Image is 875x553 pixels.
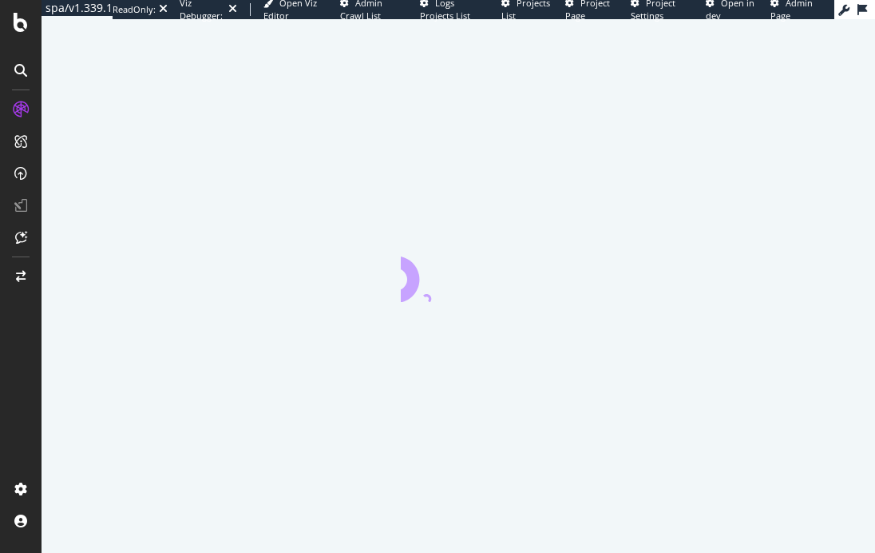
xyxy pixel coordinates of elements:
div: ReadOnly: [113,3,156,16]
div: animation [401,245,516,302]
